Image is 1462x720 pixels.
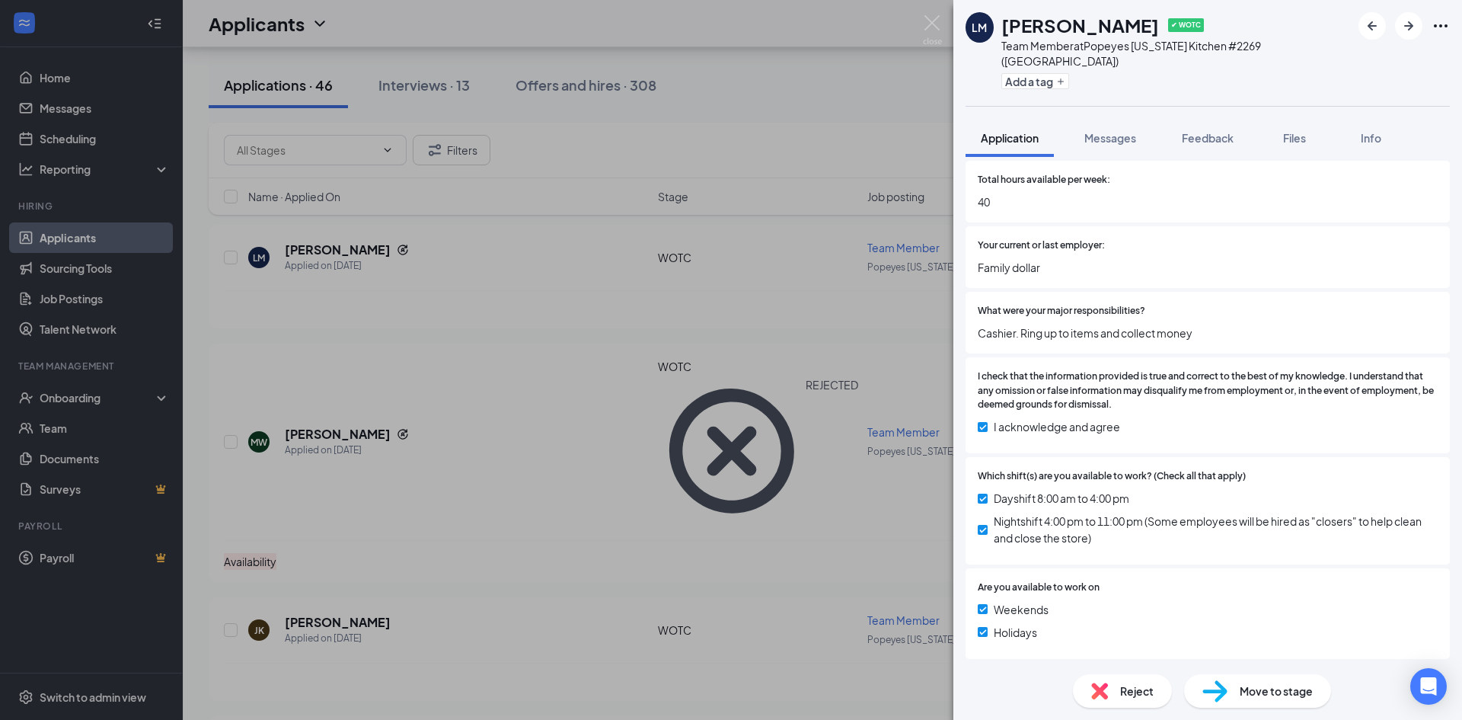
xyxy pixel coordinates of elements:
[978,370,1438,413] span: I check that the information provided is true and correct to the best of my knowledge. I understa...
[994,601,1049,618] span: Weekends
[1001,38,1351,69] div: Team Member at Popeyes [US_STATE] Kitchen #2269 ([GEOGRAPHIC_DATA])
[994,418,1120,435] span: I acknowledge and agree
[1283,131,1306,145] span: Files
[972,20,987,35] div: LM
[994,624,1037,641] span: Holidays
[1400,17,1418,35] svg: ArrowRight
[1168,18,1204,32] span: ✔ WOTC
[1361,131,1381,145] span: Info
[981,131,1039,145] span: Application
[1084,131,1136,145] span: Messages
[1432,17,1450,35] svg: Ellipses
[978,581,1100,595] span: Are you available to work on
[1120,683,1154,699] span: Reject
[978,259,1438,276] span: Family dollar
[978,194,1438,210] span: 40
[1240,683,1313,699] span: Move to stage
[1001,73,1069,89] button: PlusAdd a tag
[1182,131,1234,145] span: Feedback
[978,469,1246,484] span: Which shift(s) are you available to work? (Check all that apply)
[1056,77,1065,86] svg: Plus
[994,490,1129,507] span: Dayshift 8:00 am to 4:00 pm
[1363,17,1381,35] svg: ArrowLeftNew
[1358,12,1386,40] button: ArrowLeftNew
[994,513,1438,546] span: Nightshift 4:00 pm to 11:00 pm (Some employees will be hired as "closers" to help clean and close...
[978,304,1145,318] span: What were your major responsibilities?
[978,325,1438,341] span: Cashier. Ring up to items and collect money
[1395,12,1422,40] button: ArrowRight
[1410,668,1447,705] div: Open Intercom Messenger
[1001,12,1159,38] h1: [PERSON_NAME]
[978,238,1105,253] span: Your current or last employer:
[978,173,1110,187] span: Total hours available per week:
